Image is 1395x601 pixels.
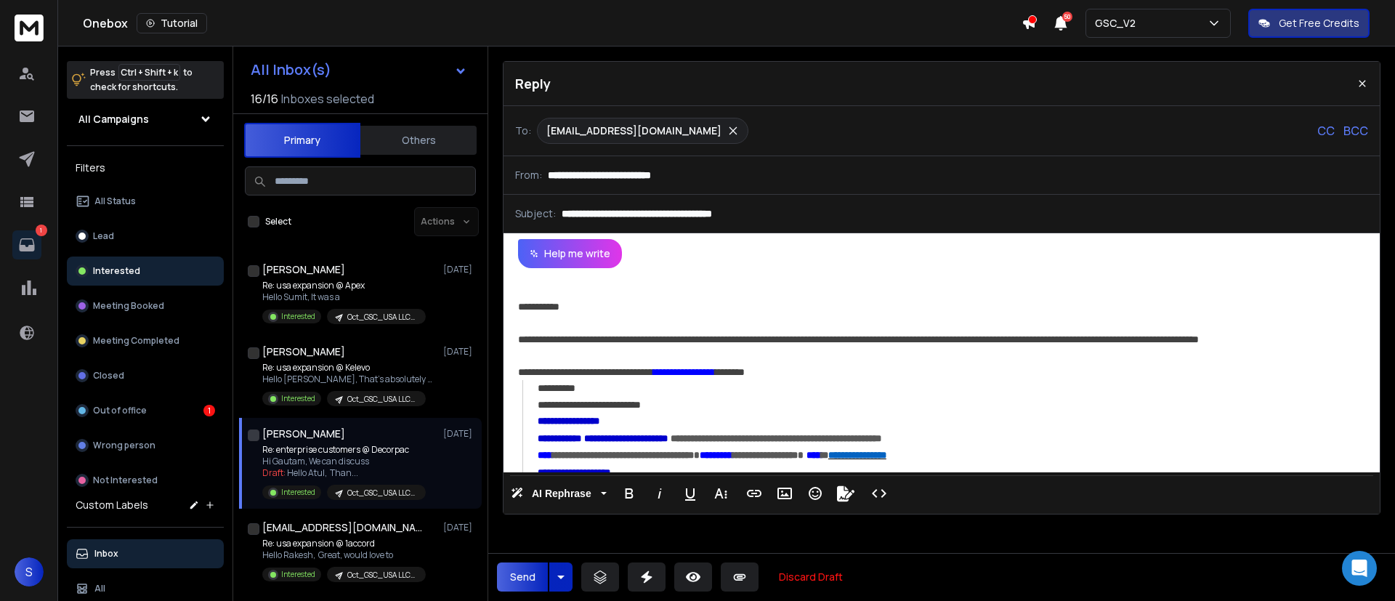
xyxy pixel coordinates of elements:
[801,479,829,508] button: Emoticons
[262,280,426,291] p: Re: usa expansion @ Apex
[515,206,556,221] p: Subject:
[443,346,476,358] p: [DATE]
[93,405,147,416] p: Out of office
[137,13,207,33] button: Tutorial
[262,262,345,277] h1: [PERSON_NAME]
[646,479,674,508] button: Italic (Ctrl+I)
[443,428,476,440] p: [DATE]
[76,498,148,512] h3: Custom Labels
[67,431,224,460] button: Wrong person
[93,475,158,486] p: Not Interested
[93,265,140,277] p: Interested
[281,90,374,108] h3: Inboxes selected
[497,562,548,592] button: Send
[347,312,417,323] p: Oct_GSC_USA LLC_20-100_India
[83,13,1022,33] div: Onebox
[203,405,215,416] div: 1
[515,168,542,182] p: From:
[93,335,179,347] p: Meeting Completed
[262,467,286,479] span: Draft:
[771,479,798,508] button: Insert Image (Ctrl+P)
[78,112,149,126] h1: All Campaigns
[67,539,224,568] button: Inbox
[443,264,476,275] p: [DATE]
[118,64,180,81] span: Ctrl + Shift + k
[262,549,426,561] p: Hello Rakesh, Great, would love to
[360,124,477,156] button: Others
[1317,122,1335,140] p: CC
[281,311,315,322] p: Interested
[94,548,118,560] p: Inbox
[67,326,224,355] button: Meeting Completed
[443,522,476,533] p: [DATE]
[262,520,422,535] h1: [EMAIL_ADDRESS][DOMAIN_NAME]
[865,479,893,508] button: Code View
[262,427,345,441] h1: [PERSON_NAME]
[94,583,105,594] p: All
[281,487,315,498] p: Interested
[1095,16,1141,31] p: GSC_V2
[287,467,358,479] span: Hello Atul, Than ...
[832,479,860,508] button: Signature
[518,239,622,268] button: Help me write
[67,466,224,495] button: Not Interested
[529,488,594,500] span: AI Rephrase
[515,124,531,138] p: To:
[67,291,224,320] button: Meeting Booked
[740,479,768,508] button: Insert Link (Ctrl+K)
[36,225,47,236] p: 1
[67,105,224,134] button: All Campaigns
[707,479,735,508] button: More Text
[262,538,426,549] p: Re: usa expansion @ 1accord
[262,344,345,359] h1: [PERSON_NAME]
[67,158,224,178] h3: Filters
[67,361,224,390] button: Closed
[244,123,360,158] button: Primary
[347,570,417,581] p: Oct_GSC_USA LLC_20-100_India
[93,300,164,312] p: Meeting Booked
[15,557,44,586] button: S
[67,222,224,251] button: Lead
[1279,16,1359,31] p: Get Free Credits
[251,90,278,108] span: 16 / 16
[262,444,426,456] p: Re: enterprise customers @ Decorpac
[262,374,437,385] p: Hello [PERSON_NAME], That's absolutely fine.
[1342,551,1377,586] div: Open Intercom Messenger
[265,216,291,227] label: Select
[93,440,155,451] p: Wrong person
[767,562,854,592] button: Discard Draft
[67,187,224,216] button: All Status
[12,230,41,259] a: 1
[67,396,224,425] button: Out of office1
[1062,12,1072,22] span: 50
[93,230,114,242] p: Lead
[347,488,417,499] p: Oct_GSC_USA LLC_20-100_India
[262,291,426,303] p: Hello Sumit, It was a
[281,569,315,580] p: Interested
[262,362,437,374] p: Re: usa expansion @ Kelevo
[281,393,315,404] p: Interested
[93,370,124,382] p: Closed
[515,73,551,94] p: Reply
[347,394,417,405] p: Oct_GSC_USA LLC_20-100_India
[1343,122,1368,140] p: BCC
[508,479,610,508] button: AI Rephrase
[615,479,643,508] button: Bold (Ctrl+B)
[1248,9,1370,38] button: Get Free Credits
[546,124,721,138] p: [EMAIL_ADDRESS][DOMAIN_NAME]
[90,65,193,94] p: Press to check for shortcuts.
[251,62,331,77] h1: All Inbox(s)
[676,479,704,508] button: Underline (Ctrl+U)
[262,456,426,467] p: Hi Gautam, We can discuss
[239,55,479,84] button: All Inbox(s)
[94,195,136,207] p: All Status
[67,257,224,286] button: Interested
